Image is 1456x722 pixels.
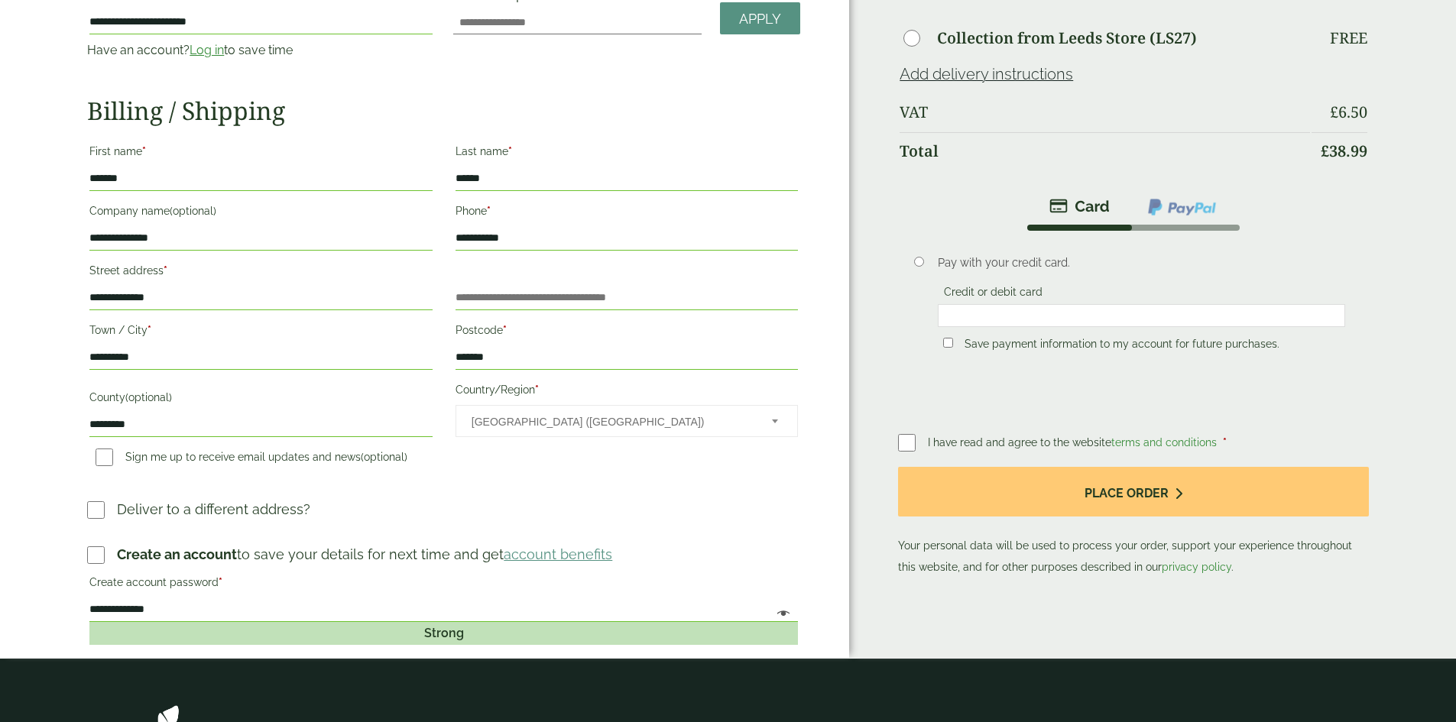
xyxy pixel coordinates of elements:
[503,324,507,336] abbr: required
[117,546,237,562] strong: Create an account
[117,544,612,565] p: to save your details for next time and get
[1146,197,1218,217] img: ppcp-gateway.png
[1321,141,1367,161] bdi: 38.99
[96,448,113,466] input: Sign me up to receive email updates and news(optional)
[87,96,800,125] h2: Billing / Shipping
[958,338,1286,355] label: Save payment information to my account for future purchases.
[938,286,1049,303] label: Credit or debit card
[361,451,407,463] span: (optional)
[89,141,432,167] label: First name
[456,405,798,437] span: Country/Region
[535,384,539,396] abbr: required
[1321,141,1329,161] span: £
[148,324,151,336] abbr: required
[89,319,432,345] label: Town / City
[898,467,1368,578] p: Your personal data will be used to process your order, support your experience throughout this we...
[938,254,1345,271] p: Pay with your credit card.
[117,499,310,520] p: Deliver to a different address?
[720,2,800,35] a: Apply
[456,379,798,405] label: Country/Region
[942,309,1341,322] iframe: Secure card payment input frame
[125,391,172,403] span: (optional)
[142,145,146,157] abbr: required
[89,451,413,468] label: Sign me up to receive email updates and news
[472,406,751,438] span: United Kingdom (UK)
[87,41,434,60] p: Have an account? to save time
[937,31,1197,46] label: Collection from Leeds Store (LS27)
[456,319,798,345] label: Postcode
[1330,29,1367,47] p: Free
[219,576,222,588] abbr: required
[89,260,432,286] label: Street address
[456,141,798,167] label: Last name
[89,622,798,645] div: Strong
[739,11,781,28] span: Apply
[164,264,167,277] abbr: required
[1111,436,1217,448] a: terms and conditions
[170,205,216,217] span: (optional)
[1330,102,1338,122] span: £
[89,200,432,226] label: Company name
[504,546,612,562] a: account benefits
[1330,102,1367,122] bdi: 6.50
[89,387,432,413] label: County
[89,571,798,597] label: Create account password
[508,145,512,157] abbr: required
[487,205,491,217] abbr: required
[190,43,224,57] a: Log in
[1049,197,1110,215] img: stripe.png
[1223,436,1227,448] abbr: required
[900,132,1309,170] th: Total
[898,467,1368,516] button: Place order
[900,65,1073,83] a: Add delivery instructions
[900,94,1309,131] th: VAT
[1162,561,1231,573] a: privacy policy
[928,436,1220,448] span: I have read and agree to the website
[456,200,798,226] label: Phone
